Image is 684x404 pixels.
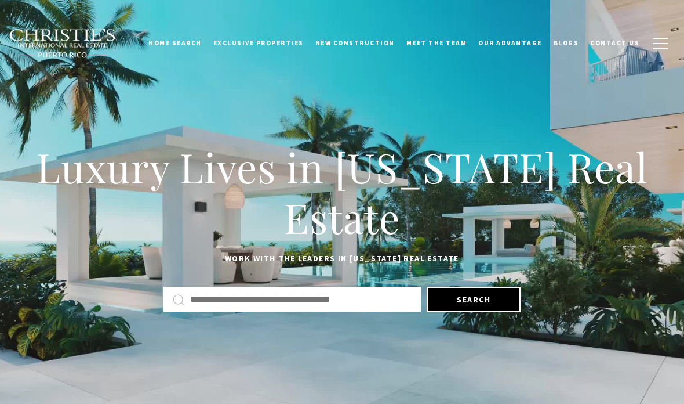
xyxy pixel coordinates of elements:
span: Blogs [554,39,579,47]
p: Work with the leaders in [US_STATE] Real Estate [29,252,655,266]
a: Meet the Team [401,28,473,57]
span: Exclusive Properties [213,39,304,47]
a: New Construction [310,28,401,57]
img: Christie's International Real Estate black text logo [9,28,117,59]
span: New Construction [315,39,395,47]
h1: Luxury Lives in [US_STATE] Real Estate [29,142,655,243]
a: Exclusive Properties [208,28,310,57]
a: Blogs [548,28,585,57]
span: Contact Us [590,39,639,47]
button: Search [427,287,521,312]
a: Our Advantage [472,28,548,57]
span: Our Advantage [478,39,542,47]
a: Home Search [143,28,208,57]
